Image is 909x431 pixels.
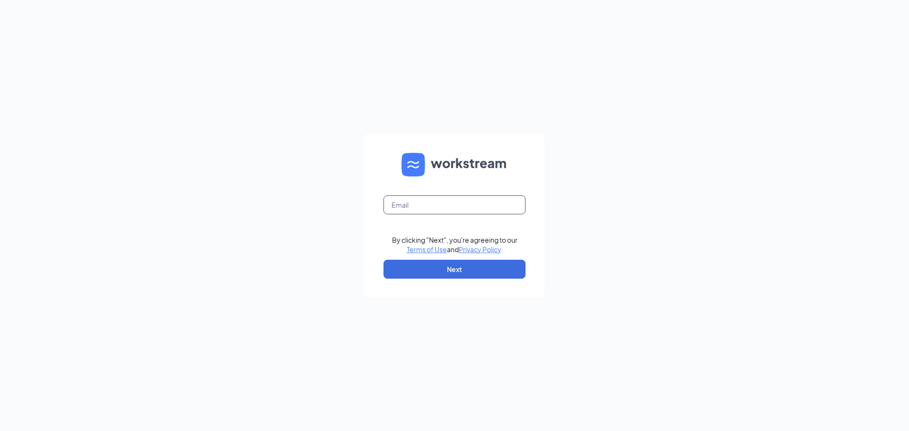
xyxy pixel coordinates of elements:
[383,195,526,214] input: Email
[383,260,526,279] button: Next
[401,153,508,176] img: WS logo and Workstream text
[392,235,517,254] div: By clicking "Next", you're agreeing to our and .
[459,245,501,254] a: Privacy Policy
[407,245,447,254] a: Terms of Use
